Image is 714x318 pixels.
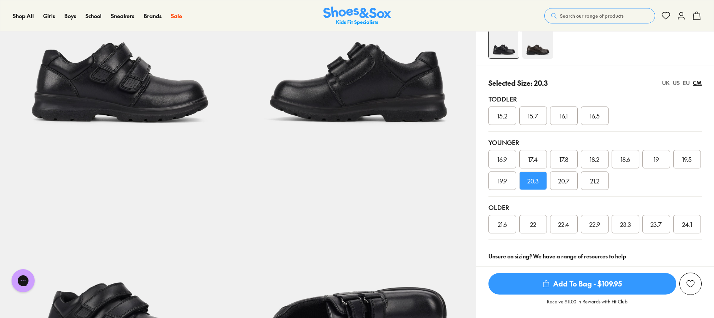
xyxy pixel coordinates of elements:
[323,7,391,25] img: SNS_Logo_Responsive.svg
[323,7,391,25] a: Shoes & Sox
[558,176,570,185] span: 20.7
[682,155,692,164] span: 19.5
[679,273,702,295] button: Add to Wishlist
[650,220,662,229] span: 23.7
[560,12,624,19] span: Search our range of products
[498,176,507,185] span: 19.9
[528,155,538,164] span: 17.4
[488,203,702,212] div: Older
[144,12,162,20] a: Brands
[683,79,690,87] div: EU
[590,111,600,120] span: 16.5
[620,155,630,164] span: 18.6
[522,28,553,59] img: League Brown
[682,220,692,229] span: 24.1
[171,12,182,20] a: Sale
[8,266,38,295] iframe: Gorgias live chat messenger
[547,298,627,312] p: Receive $11.00 in Rewards with Fit Club
[560,111,568,120] span: 16.1
[488,138,702,147] div: Younger
[488,252,702,260] div: Unsure on sizing? We have a range of resources to help
[693,79,702,87] div: CM
[620,220,631,229] span: 23.3
[559,155,569,164] span: 17.8
[589,220,600,229] span: 22.9
[488,273,676,295] button: Add To Bag - $109.95
[654,155,659,164] span: 19
[497,155,507,164] span: 16.9
[673,79,680,87] div: US
[498,220,507,229] span: 21.6
[544,8,655,23] button: Search our range of products
[13,12,34,20] a: Shop All
[497,111,507,120] span: 15.2
[488,78,548,88] p: Selected Size: 20.3
[527,176,538,185] span: 20.3
[111,12,134,20] a: Sneakers
[488,94,702,103] div: Toddler
[590,176,599,185] span: 21.2
[662,79,670,87] div: UK
[530,220,536,229] span: 22
[64,12,76,20] a: Boys
[558,220,569,229] span: 22.4
[528,111,538,120] span: 15.7
[489,28,519,58] img: League Black
[590,155,599,164] span: 18.2
[85,12,102,20] a: School
[43,12,55,20] a: Girls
